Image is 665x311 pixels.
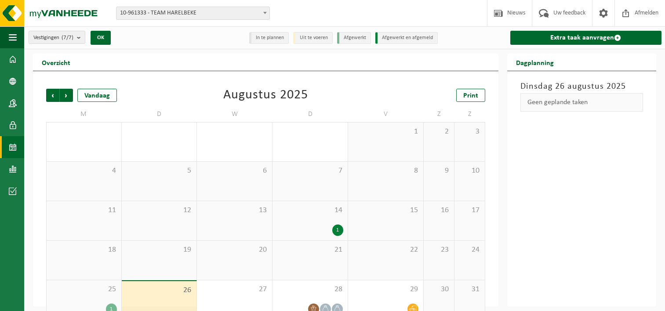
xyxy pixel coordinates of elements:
span: 15 [352,206,419,215]
span: 31 [459,285,480,294]
div: Augustus 2025 [223,89,308,102]
span: Volgende [60,89,73,102]
div: 1 [332,224,343,236]
count: (7/7) [62,35,73,40]
td: Z [454,106,485,122]
span: 6 [201,166,268,176]
td: D [273,106,348,122]
span: 10-961333 - TEAM HARELBEKE [116,7,270,20]
span: 24 [459,245,480,255]
span: 25 [51,285,117,294]
span: 27 [201,285,268,294]
span: 18 [51,245,117,255]
span: 4 [51,166,117,176]
span: 20 [201,245,268,255]
div: Geen geplande taken [520,93,643,112]
button: Vestigingen(7/7) [29,31,85,44]
span: 10-961333 - TEAM HARELBEKE [116,7,269,19]
span: 8 [352,166,419,176]
span: 13 [201,206,268,215]
a: Extra taak aanvragen [510,31,662,45]
li: In te plannen [249,32,289,44]
span: 23 [428,245,450,255]
span: 16 [428,206,450,215]
span: 10 [459,166,480,176]
span: Vestigingen [33,31,73,44]
span: 3 [459,127,480,137]
span: 11 [51,206,117,215]
span: 19 [126,245,193,255]
li: Uit te voeren [293,32,333,44]
div: Vandaag [77,89,117,102]
button: OK [91,31,111,45]
span: 28 [277,285,343,294]
span: 1 [352,127,419,137]
li: Afgewerkt [337,32,371,44]
span: 26 [126,286,193,295]
span: 9 [428,166,450,176]
td: Z [424,106,454,122]
td: V [348,106,424,122]
span: 29 [352,285,419,294]
li: Afgewerkt en afgemeld [375,32,438,44]
span: 5 [126,166,193,176]
span: 17 [459,206,480,215]
a: Print [456,89,485,102]
span: 30 [428,285,450,294]
h2: Dagplanning [507,54,563,71]
span: 14 [277,206,343,215]
td: D [122,106,197,122]
h2: Overzicht [33,54,79,71]
td: W [197,106,273,122]
h3: Dinsdag 26 augustus 2025 [520,80,643,93]
span: 22 [352,245,419,255]
span: 7 [277,166,343,176]
span: 12 [126,206,193,215]
td: M [46,106,122,122]
span: 21 [277,245,343,255]
span: Vorige [46,89,59,102]
span: 2 [428,127,450,137]
span: Print [463,92,478,99]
